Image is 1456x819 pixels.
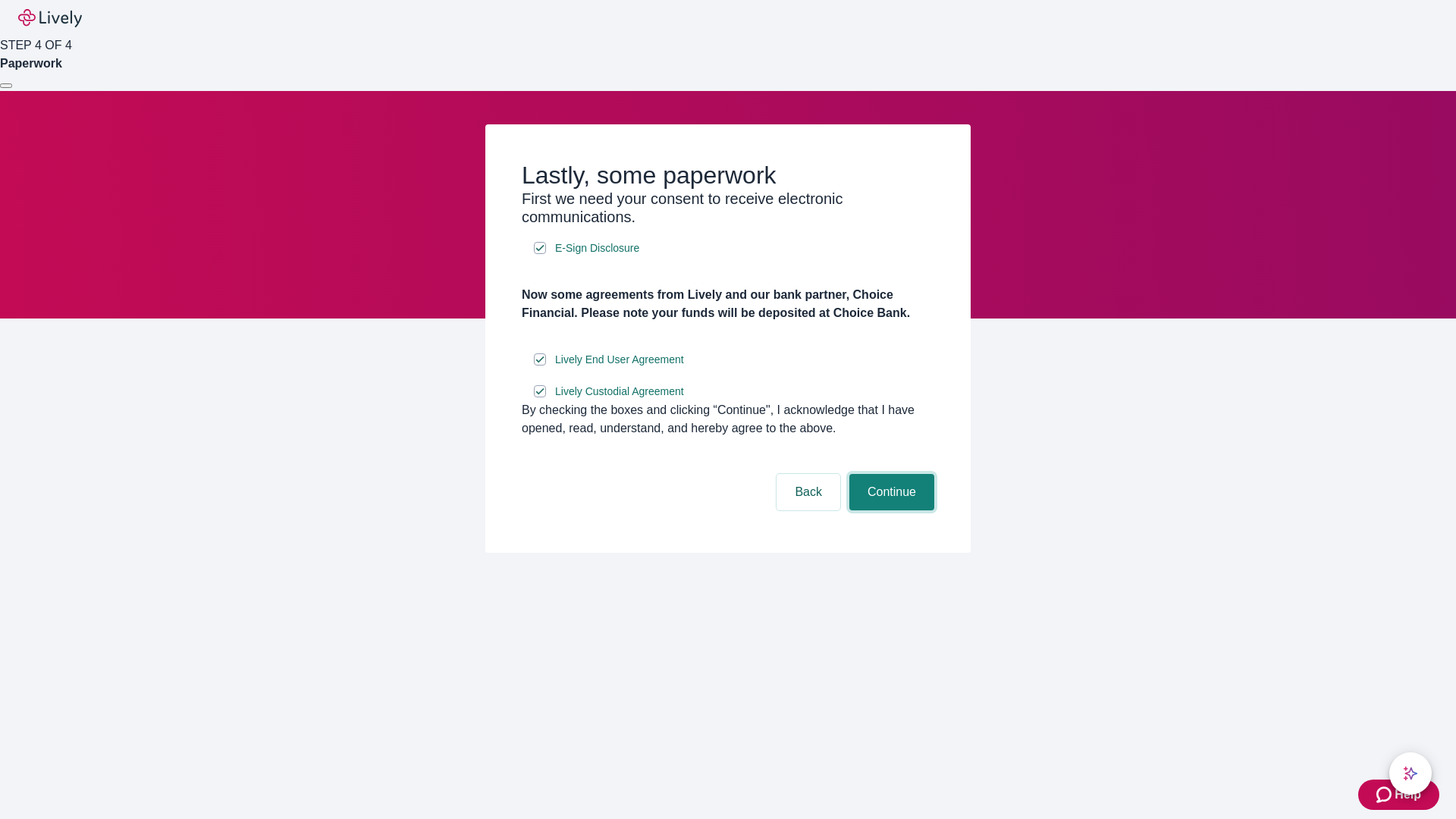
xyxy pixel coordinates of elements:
[555,384,684,400] span: Lively Custodial Agreement
[1389,752,1432,795] button: chat
[522,161,934,190] h2: Lastly, some paperwork
[552,350,687,369] a: e-sign disclosure document
[1403,766,1418,781] svg: Lively AI Assistant
[1376,786,1395,804] svg: Zendesk support icon
[18,9,82,27] img: Lively
[1395,786,1421,804] span: Help
[552,382,687,401] a: e-sign disclosure document
[555,240,639,256] span: E-Sign Disclosure
[552,239,642,258] a: e-sign disclosure document
[522,286,934,322] h4: Now some agreements from Lively and our bank partner, Choice Financial. Please note your funds wi...
[777,474,840,510] button: Back
[522,190,934,226] h3: First we need your consent to receive electronic communications.
[849,474,934,510] button: Continue
[522,401,934,438] div: By checking the boxes and clicking “Continue", I acknowledge that I have opened, read, understand...
[1358,780,1439,810] button: Zendesk support iconHelp
[555,352,684,368] span: Lively End User Agreement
